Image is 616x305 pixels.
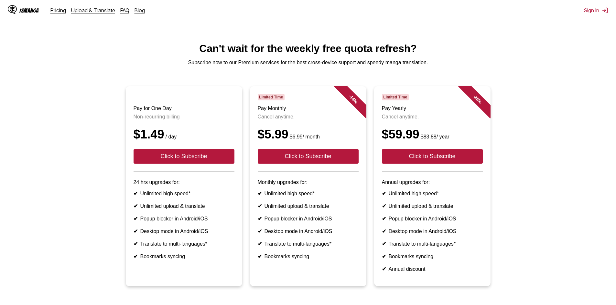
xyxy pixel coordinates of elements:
[134,253,234,259] li: Bookmarks syncing
[134,106,234,111] h3: Pay for One Day
[382,241,386,247] b: ✔
[134,241,138,247] b: ✔
[258,106,359,111] h3: Pay Monthly
[382,266,386,272] b: ✔
[288,134,320,139] small: / month
[5,43,611,55] h1: Can't wait for the weekly free quota refresh?
[258,253,359,259] li: Bookmarks syncing
[382,106,483,111] h3: Pay Yearly
[382,191,386,196] b: ✔
[258,241,359,247] li: Translate to multi-languages*
[258,228,359,234] li: Desktop mode in Android/iOS
[8,5,50,15] a: IsManga LogoIsManga
[382,254,386,259] b: ✔
[382,127,483,141] div: $59.99
[134,127,234,141] div: $1.49
[258,191,262,196] b: ✔
[258,229,262,234] b: ✔
[258,149,359,164] button: Click to Subscribe
[134,254,138,259] b: ✔
[258,216,359,222] li: Popup blocker in Android/iOS
[134,229,138,234] b: ✔
[334,80,373,118] div: - 14 %
[134,114,234,120] p: Non-recurring billing
[458,80,497,118] div: - 28 %
[382,203,483,209] li: Unlimited upload & translate
[5,60,611,66] p: Subscribe now to our Premium services for the best cross-device support and speedy manga translat...
[419,134,449,139] small: / year
[135,7,145,14] a: Blog
[71,7,115,14] a: Upload & Translate
[134,190,234,197] li: Unlimited high speed*
[50,7,66,14] a: Pricing
[382,228,483,234] li: Desktop mode in Android/iOS
[134,216,234,222] li: Popup blocker in Android/iOS
[134,216,138,221] b: ✔
[382,216,386,221] b: ✔
[584,7,608,14] button: Sign In
[19,7,39,14] div: IsManga
[120,7,129,14] a: FAQ
[8,5,17,14] img: IsManga Logo
[134,241,234,247] li: Translate to multi-languages*
[382,114,483,120] p: Cancel anytime.
[134,149,234,164] button: Click to Subscribe
[258,254,262,259] b: ✔
[382,241,483,247] li: Translate to multi-languages*
[258,203,262,209] b: ✔
[258,179,359,185] p: Monthly upgrades for:
[134,203,138,209] b: ✔
[258,94,285,100] span: Limited Time
[382,216,483,222] li: Popup blocker in Android/iOS
[258,241,262,247] b: ✔
[382,179,483,185] p: Annual upgrades for:
[258,203,359,209] li: Unlimited upload & translate
[382,266,483,272] li: Annual discount
[421,134,437,139] s: $83.88
[258,127,359,141] div: $5.99
[382,149,483,164] button: Click to Subscribe
[134,179,234,185] p: 24 hrs upgrades for:
[134,191,138,196] b: ✔
[134,203,234,209] li: Unlimited upload & translate
[602,7,608,14] img: Sign out
[382,203,386,209] b: ✔
[382,229,386,234] b: ✔
[382,253,483,259] li: Bookmarks syncing
[164,134,177,139] small: / day
[382,94,409,100] span: Limited Time
[134,228,234,234] li: Desktop mode in Android/iOS
[258,216,262,221] b: ✔
[382,190,483,197] li: Unlimited high speed*
[258,190,359,197] li: Unlimited high speed*
[290,134,303,139] s: $6.99
[258,114,359,120] p: Cancel anytime.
